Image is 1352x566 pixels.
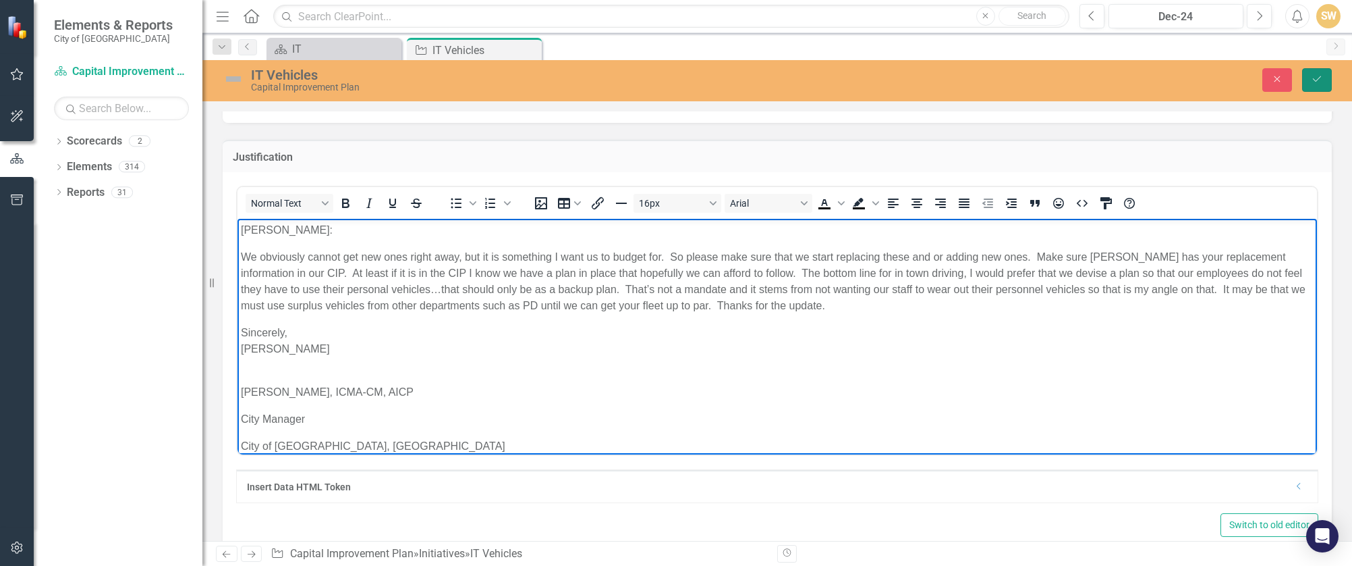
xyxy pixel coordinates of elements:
a: Scorecards [67,134,122,149]
button: Align left [882,194,905,213]
button: Block Normal Text [246,194,333,213]
small: City of [GEOGRAPHIC_DATA] [54,33,173,44]
a: Reports [67,185,105,201]
button: Insert/edit link [586,194,609,213]
button: Font size 16px [633,194,721,213]
div: Background color Black [847,194,881,213]
button: Italic [358,194,381,213]
div: Dec-24 [1113,9,1239,25]
div: IT [292,41,398,57]
div: IT Vehicles [432,42,538,59]
button: Increase indent [1000,194,1023,213]
span: Search [1017,10,1046,21]
button: Blockquote [1023,194,1046,213]
span: Elements & Reports [54,17,173,33]
button: Horizontal line [610,194,633,213]
button: Strikethrough [405,194,428,213]
button: Align center [905,194,928,213]
div: Open Intercom Messenger [1306,520,1339,552]
a: Capital Improvement Plan [54,64,189,80]
div: » » [271,546,767,562]
div: Insert Data HTML Token [247,480,1287,494]
button: Insert image [530,194,553,213]
span: Normal Text [251,198,317,209]
button: Emojis [1047,194,1070,213]
div: Numbered list [479,194,513,213]
input: Search ClearPoint... [273,5,1069,28]
div: 2 [129,136,150,147]
iframe: Rich Text Area [237,219,1317,455]
button: Help [1118,194,1141,213]
img: ClearPoint Strategy [7,16,30,39]
div: Bullet list [445,194,478,213]
button: HTML Editor [1071,194,1094,213]
a: Initiatives [419,547,465,560]
button: Justify [953,194,976,213]
input: Search Below... [54,97,189,120]
button: Font Arial [725,194,812,213]
button: Bold [334,194,357,213]
div: Capital Improvement Plan [251,82,846,93]
div: 314 [119,161,145,173]
img: Not Defined [223,68,244,90]
h3: Justification [233,151,1322,163]
span: 16px [639,198,705,209]
div: Text color Black [813,194,847,213]
button: Table [553,194,586,213]
a: Elements [67,159,112,175]
button: Align right [929,194,952,213]
a: Capital Improvement Plan [290,547,414,560]
div: IT Vehicles [251,68,846,82]
button: Switch to old editor [1220,513,1318,537]
span: Arial [730,198,796,209]
button: Underline [381,194,404,213]
a: IT [270,41,398,57]
button: CSS Editor [1094,194,1117,213]
button: SW [1316,4,1341,28]
button: Decrease indent [976,194,999,213]
div: IT Vehicles [470,547,522,560]
button: Dec-24 [1108,4,1243,28]
div: 31 [111,186,133,198]
button: Search [998,7,1066,26]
